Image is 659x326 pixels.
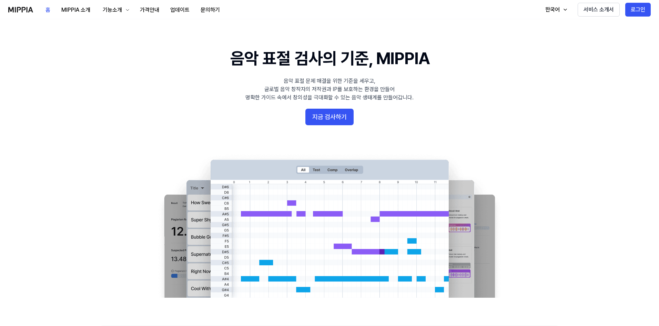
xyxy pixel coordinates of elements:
[8,7,33,12] img: logo
[230,47,429,70] h1: 음악 표절 검사의 기준, MIPPIA
[165,0,195,19] a: 업데이트
[195,3,225,17] button: 문의하기
[305,109,354,125] button: 지금 검사하기
[538,3,572,17] button: 한국어
[56,3,96,17] button: MIPPIA 소개
[150,153,509,298] img: main Image
[245,77,414,102] div: 음악 표절 문제 해결을 위한 기준을 세우고, 글로벌 음악 창작자의 저작권과 IP를 보호하는 환경을 만들어 명확한 가이드 속에서 창의성을 극대화할 수 있는 음악 생태계를 만들어...
[625,3,651,17] button: 로그인
[134,3,165,17] button: 가격안내
[101,6,123,14] div: 기능소개
[578,3,620,17] button: 서비스 소개서
[40,3,56,17] button: 홈
[96,3,134,17] button: 기능소개
[40,0,56,19] a: 홈
[165,3,195,17] button: 업데이트
[544,6,561,14] div: 한국어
